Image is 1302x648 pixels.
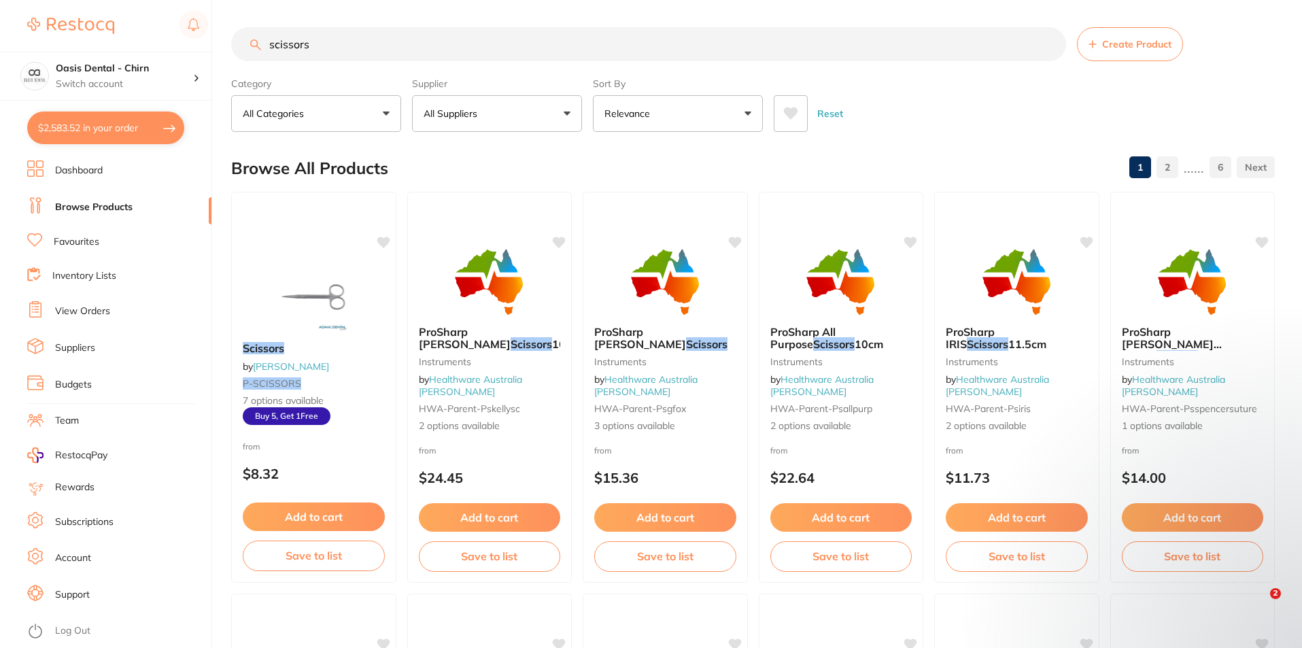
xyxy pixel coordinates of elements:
span: 2 [1270,588,1281,599]
span: HWA-parent-psgfox [594,403,686,415]
button: Save to list [594,541,736,571]
span: 10cm [855,337,883,351]
a: Healthware Australia [PERSON_NAME] [419,373,522,398]
button: Relevance [593,95,763,132]
button: Save to list [243,541,385,570]
p: All Categories [243,107,309,120]
button: Add to cart [243,502,385,531]
button: Add to cart [946,503,1088,532]
button: All Suppliers [412,95,582,132]
em: P-SCISSORS [243,377,301,390]
h4: Oasis Dental - Chirn [56,62,193,75]
button: Save to list [419,541,561,571]
img: Restocq Logo [27,18,114,34]
label: Supplier [412,78,582,90]
img: Oasis Dental - Chirn [21,63,48,90]
iframe: Intercom live chat [1242,588,1275,621]
img: ProSharp Kelly Scissors 16cm [445,247,534,315]
button: Save to list [946,541,1088,571]
p: $15.36 [594,470,736,485]
span: 2 options available [419,420,561,433]
em: Scissors [967,337,1008,351]
span: by [946,373,1049,398]
a: 6 [1210,154,1231,181]
p: $11.73 [946,470,1088,485]
a: RestocqPay [27,447,107,463]
button: Create Product [1077,27,1183,61]
span: by [594,373,698,398]
span: from [946,445,963,456]
input: Search Products [231,27,1066,61]
span: HWA-parent-pskellysc [419,403,520,415]
a: Healthware Australia [PERSON_NAME] [770,373,874,398]
small: Instruments [419,356,561,367]
img: ProSharp IRIS Scissors 11.5cm [972,247,1061,315]
span: ProSharp [PERSON_NAME] [419,325,511,351]
button: Reset [813,95,847,132]
b: ProSharp All Purpose Scissors 10cm [770,326,912,351]
span: from [243,441,260,451]
em: Scissors [243,341,284,355]
button: Add to cart [419,503,561,532]
small: Instruments [946,356,1088,367]
p: $24.45 [419,470,561,485]
a: Healthware Australia [PERSON_NAME] [946,373,1049,398]
a: Suppliers [55,341,95,355]
b: ProSharp Kelly Scissors 16cm [419,326,561,351]
span: from [419,445,436,456]
a: [PERSON_NAME] [253,360,329,373]
em: Scissors [813,337,855,351]
label: Sort By [593,78,763,90]
small: Instruments [770,356,912,367]
a: Subscriptions [55,515,114,529]
h2: Browse All Products [231,159,388,178]
p: Switch account [56,78,193,91]
p: $22.64 [770,470,912,485]
span: 7 options available [243,394,385,408]
img: ProSharp Spencer Suture Scissors 11.5cm [1148,247,1237,315]
b: ProSharp IRIS Scissors 11.5cm [946,326,1088,351]
p: Relevance [604,107,655,120]
span: from [594,445,612,456]
small: Instruments [594,356,736,367]
span: by [770,373,874,398]
button: Log Out [27,621,207,643]
button: Add to cart [594,503,736,532]
img: ProSharp All Purpose Scissors 10cm [797,247,885,315]
span: 3 options available [594,420,736,433]
a: Log Out [55,624,90,638]
b: Scissors [243,342,385,354]
span: from [770,445,788,456]
span: by [243,360,329,373]
span: Buy 5, Get 1 Free [243,407,330,425]
button: $2,583.52 in your order [27,112,184,144]
span: HWA-parent-psiris [946,403,1031,415]
button: Save to list [770,541,912,571]
b: ProSharp Goldman-Fox Scissors [594,326,736,351]
img: ProSharp Goldman-Fox Scissors [621,247,709,315]
a: Team [55,414,79,428]
a: 1 [1129,154,1151,181]
span: 16cm [552,337,581,351]
span: 2 options available [946,420,1088,433]
span: RestocqPay [55,449,107,462]
iframe: Intercom notifications message [1023,324,1295,584]
span: ProSharp IRIS [946,325,995,351]
a: Favourites [54,235,99,249]
label: Category [231,78,401,90]
button: All Categories [231,95,401,132]
a: Healthware Australia [PERSON_NAME] [594,373,698,398]
span: by [419,373,522,398]
span: ProSharp [PERSON_NAME] [594,325,686,351]
p: $8.32 [243,466,385,481]
a: View Orders [55,305,110,318]
a: 2 [1157,154,1178,181]
img: RestocqPay [27,447,44,463]
em: Scissors [686,337,727,351]
a: Account [55,551,91,565]
span: Create Product [1102,39,1171,50]
span: ProSharp All Purpose [770,325,836,351]
img: Scissors [269,263,358,331]
a: Support [55,588,90,602]
em: Scissors [511,337,552,351]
